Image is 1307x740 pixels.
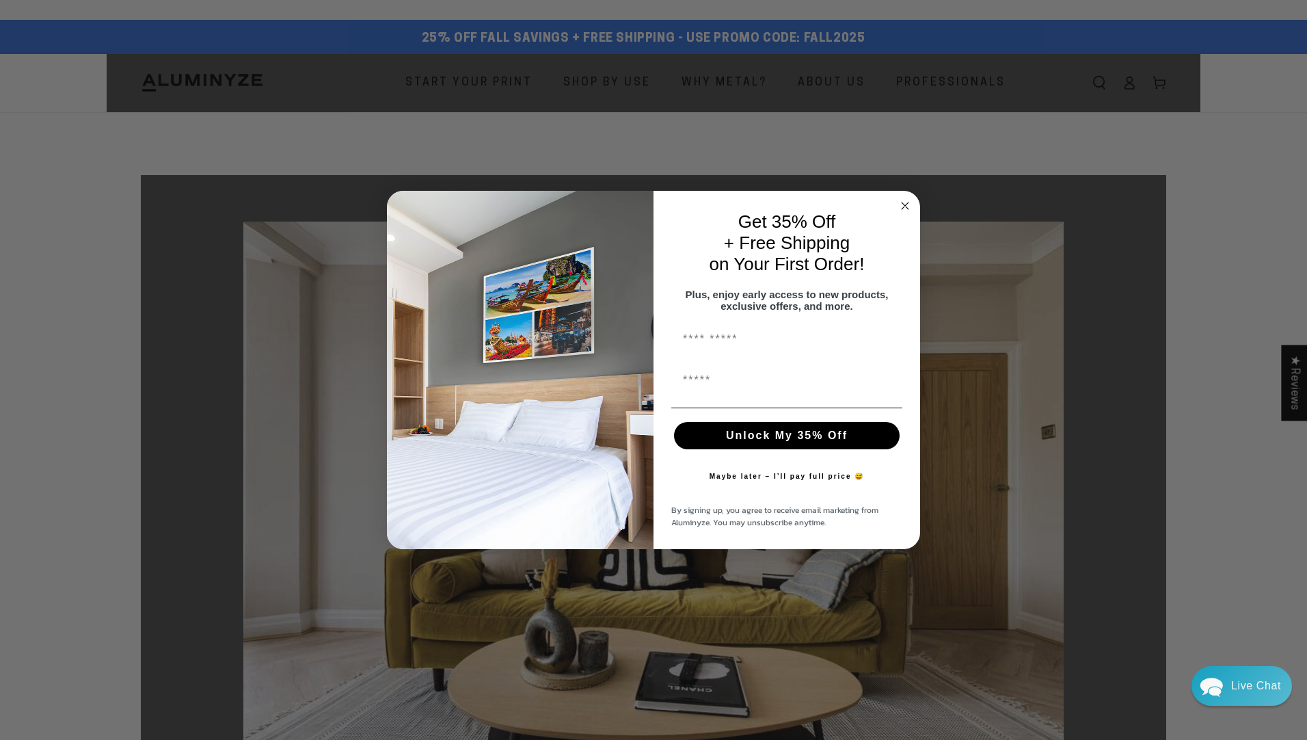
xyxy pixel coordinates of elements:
[686,289,889,312] span: Plus, enjoy early access to new products, exclusive offers, and more.
[671,504,878,529] span: By signing up, you agree to receive email marketing from Aluminyze. You may unsubscribe anytime.
[703,463,872,490] button: Maybe later – I’ll pay full price 😅
[738,211,836,232] span: Get 35% Off
[710,254,865,274] span: on Your First Order!
[1191,666,1292,706] div: Chat widget toggle
[387,191,653,549] img: 728e4f65-7e6c-44e2-b7d1-0292a396982f.jpeg
[674,422,900,449] button: Unlock My 35% Off
[724,233,850,253] span: + Free Shipping
[1231,666,1281,706] div: Contact Us Directly
[897,198,913,214] button: Close dialog
[671,408,902,408] img: underline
